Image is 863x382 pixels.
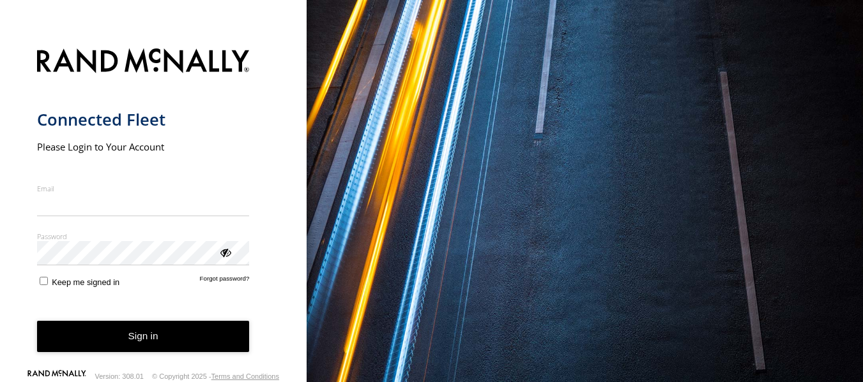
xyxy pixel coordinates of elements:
[211,372,279,380] a: Terms and Conditions
[37,140,250,153] h2: Please Login to Your Account
[95,372,144,380] div: Version: 308.01
[40,277,48,285] input: Keep me signed in
[37,321,250,352] button: Sign in
[218,246,231,258] div: ViewPassword
[37,109,250,130] h1: Connected Fleet
[200,275,250,287] a: Forgot password?
[37,41,270,372] form: main
[37,46,250,78] img: Rand McNally
[152,372,279,380] div: © Copyright 2025 -
[37,231,250,241] label: Password
[37,184,250,193] label: Email
[52,277,119,287] span: Keep me signed in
